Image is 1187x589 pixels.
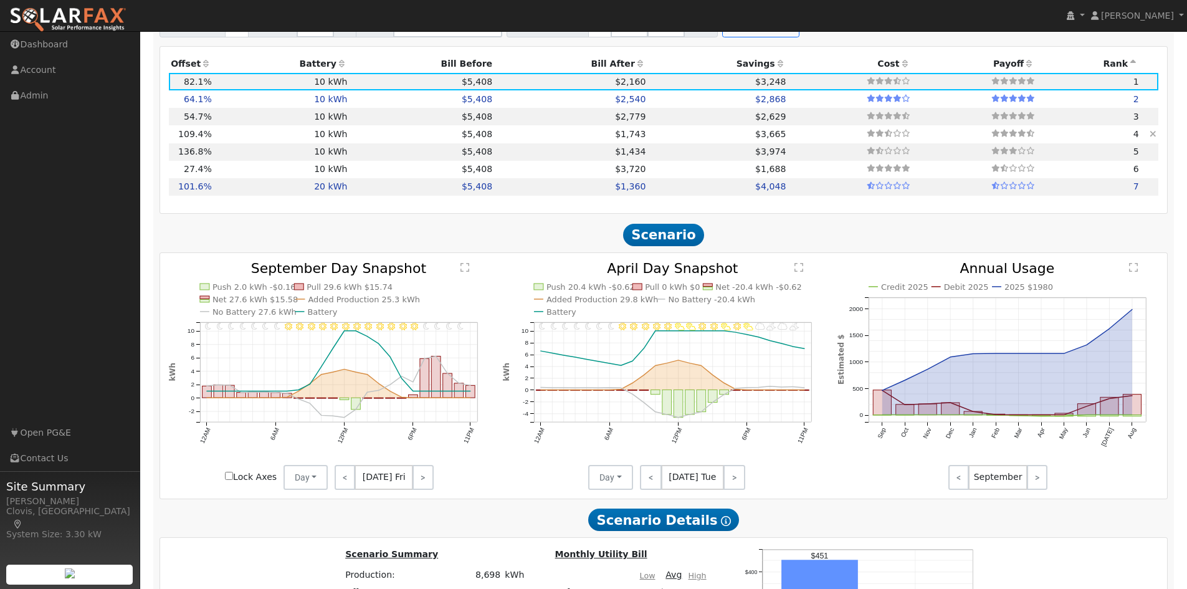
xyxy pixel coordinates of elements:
i: 10PM - Clear [457,323,464,330]
circle: onclick="" [746,386,749,389]
span: Scenario [623,224,705,246]
circle: onclick="" [240,390,242,392]
span: $5,408 [462,94,492,104]
i: 3PM - Clear [376,323,384,330]
rect: onclick="" [466,385,475,398]
i: 10AM - Clear [319,323,327,330]
rect: onclick="" [743,390,752,390]
a: > [1027,465,1047,490]
i: 3AM - Clear [239,323,246,330]
circle: onclick="" [563,386,565,389]
a: > [723,465,745,490]
circle: onclick="" [551,352,554,355]
i: 12PM - Clear [342,323,350,330]
circle: onclick="" [769,385,771,388]
circle: onclick="" [620,386,622,389]
circle: onclick="" [228,384,231,386]
i: 8PM - Clear [434,323,441,330]
circle: onclick="" [355,371,357,373]
circle: onclick="" [1130,307,1135,312]
span: 64.1% [184,94,212,104]
span: $1,434 [615,146,646,156]
circle: onclick="" [389,356,391,358]
text: September Day Snapshot [251,261,427,276]
span: 82.1% [184,77,212,87]
circle: onclick="" [574,386,577,389]
circle: onclick="" [423,390,426,392]
circle: onclick="" [804,347,806,350]
circle: onclick="" [735,388,737,391]
span: $4,048 [755,181,786,191]
text: kWh [168,363,177,381]
circle: onclick="" [343,330,346,332]
rect: onclick="" [755,390,764,390]
circle: onclick="" [971,352,976,357]
button: Day [588,465,633,490]
i: 3AM - MostlyClear [574,323,580,330]
circle: onclick="" [597,386,599,389]
circle: onclick="" [551,388,554,391]
rect: onclick="" [685,390,695,414]
rect: onclick="" [571,390,580,390]
circle: onclick="" [469,384,472,386]
i: 9AM - Clear [308,323,315,330]
text: Net 27.6 kWh $15.58 [212,295,298,304]
text:  [1129,262,1138,272]
span: $5,408 [462,77,492,87]
circle: onclick="" [469,390,472,392]
text: 500 [852,385,863,392]
th: Offset [169,55,214,73]
text: Pull 29.6 kWh $15.74 [307,282,393,292]
i: 7AM - Clear [619,323,626,330]
i: 4AM - MostlyClear [585,323,591,330]
img: SolarFax [9,7,126,33]
span: Rank [1103,59,1128,69]
text: Estimated $ [837,334,846,385]
circle: onclick="" [435,390,437,392]
i: 2PM - MostlyClear [699,323,707,330]
rect: onclick="" [225,385,234,398]
th: Bill After [495,55,648,73]
text: Added Production 29.8 kWh [546,295,659,304]
i: 2AM - Clear [228,323,234,330]
rect: onclick="" [789,390,798,390]
circle: onclick="" [401,377,403,380]
circle: onclick="" [597,360,599,363]
circle: onclick="" [586,388,588,391]
circle: onclick="" [654,330,657,332]
circle: onclick="" [700,365,703,367]
circle: onclick="" [446,372,449,375]
span: 6 [1133,164,1139,174]
text: 1500 [849,332,864,338]
text: 4 [191,368,194,375]
text: 2 [525,375,529,381]
circle: onclick="" [263,390,265,392]
text: 2000 [849,305,864,312]
rect: onclick="" [594,390,603,390]
span: $3,665 [755,129,786,139]
span: $5,408 [462,146,492,156]
i: 1AM - MostlyClear [551,323,557,330]
rect: onclick="" [202,386,211,398]
circle: onclick="" [217,383,219,386]
i: 4PM - Clear [388,323,395,330]
rect: onclick="" [536,390,546,390]
circle: onclick="" [574,388,577,391]
text: 10 [522,327,529,334]
rect: onclick="" [628,390,637,390]
i: 1PM - Clear [353,323,361,330]
i: 5AM - MostlyClear [597,323,603,330]
circle: onclick="" [1016,351,1021,356]
circle: onclick="" [586,358,588,360]
label: Lock Axes [225,471,277,484]
circle: onclick="" [700,330,703,332]
circle: onclick="" [343,368,346,370]
circle: onclick="" [902,378,907,383]
span: Savings [737,59,775,69]
i: 12AM - Clear [205,323,211,330]
circle: onclick="" [781,386,783,388]
circle: onclick="" [735,387,737,390]
circle: onclick="" [366,335,368,338]
circle: onclick="" [769,388,771,391]
i: 10PM - PartlyCloudy [790,323,800,330]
